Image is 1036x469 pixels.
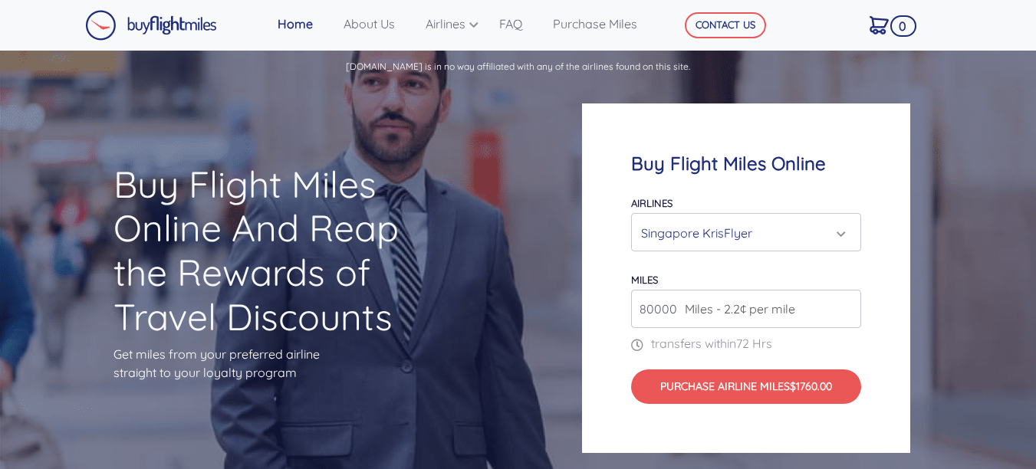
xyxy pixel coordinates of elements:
[677,300,795,318] span: Miles - 2.2¢ per mile
[493,8,547,39] a: FAQ
[890,15,916,37] span: 0
[790,379,832,393] span: $1760.00
[631,153,861,175] h4: Buy Flight Miles Online
[85,10,217,41] img: Buy Flight Miles Logo
[271,8,337,39] a: Home
[631,369,861,404] button: Purchase Airline Miles$1760.00
[631,334,861,353] p: transfers within
[870,16,889,34] img: Cart
[685,12,766,38] button: CONTACT US
[631,213,861,251] button: Singapore KrisFlyer
[863,8,910,41] a: 0
[113,345,454,382] p: Get miles from your preferred airline straight to your loyalty program
[736,336,772,351] span: 72 Hrs
[419,8,493,39] a: Airlines
[631,197,673,209] label: Airlines
[641,218,842,248] div: Singapore KrisFlyer
[547,8,662,39] a: Purchase Miles
[631,274,658,286] label: miles
[337,8,419,39] a: About Us
[113,162,454,339] h1: Buy Flight Miles Online And Reap the Rewards of Travel Discounts
[85,6,217,44] a: Buy Flight Miles Logo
